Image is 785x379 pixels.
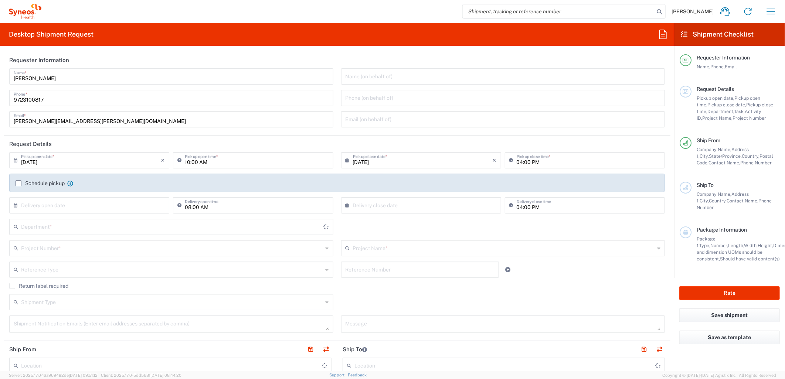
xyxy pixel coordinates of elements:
h2: Shipment Checklist [681,30,754,39]
span: Copyright © [DATE]-[DATE] Agistix Inc., All Rights Reserved [662,372,776,379]
h2: Ship From [9,346,36,353]
span: Phone, [710,64,725,69]
span: Length, [728,243,744,248]
span: Company Name, [697,147,731,152]
button: Rate [679,286,780,300]
span: Number, [710,243,728,248]
span: Pickup close date, [707,102,746,107]
span: Department, [707,109,734,114]
span: Company Name, [697,191,731,197]
span: Ship To [697,182,714,188]
span: Task, [734,109,745,114]
span: Name, [697,64,710,69]
a: Feedback [348,373,367,377]
span: [PERSON_NAME] [672,8,714,15]
button: Save as template [679,331,780,344]
span: Should have valid content(s) [720,256,780,262]
span: Phone Number [740,160,772,165]
span: City, [700,198,709,204]
span: Country, [742,153,759,159]
span: City, [700,153,709,159]
span: Country, [709,198,727,204]
h2: Desktop Shipment Request [9,30,94,39]
span: Client: 2025.17.0-5dd568f [101,373,181,378]
h2: Request Details [9,140,52,148]
i: × [493,154,497,166]
span: [DATE] 08:44:20 [150,373,181,378]
button: Save shipment [679,308,780,322]
span: [DATE] 09:51:12 [69,373,98,378]
span: State/Province, [709,153,742,159]
input: Shipment, tracking or reference number [463,4,654,18]
label: Return label required [9,283,68,289]
a: Support [329,373,348,377]
span: Pickup open date, [697,95,734,101]
span: Email [725,64,737,69]
span: Width, [744,243,758,248]
i: × [161,154,165,166]
label: Schedule pickup [16,180,65,186]
span: Project Number [733,115,766,121]
span: Contact Name, [727,198,758,204]
h2: Requester Information [9,57,69,64]
span: Request Details [697,86,734,92]
span: Package 1: [697,236,716,248]
span: Server: 2025.17.0-16a969492de [9,373,98,378]
span: Height, [758,243,773,248]
span: Project Name, [702,115,733,121]
span: Ship From [697,137,720,143]
span: Requester Information [697,55,750,61]
h2: Ship To [343,346,367,353]
span: Type, [699,243,710,248]
span: Package Information [697,227,747,233]
a: Add Reference [503,264,513,275]
span: Contact Name, [708,160,740,165]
